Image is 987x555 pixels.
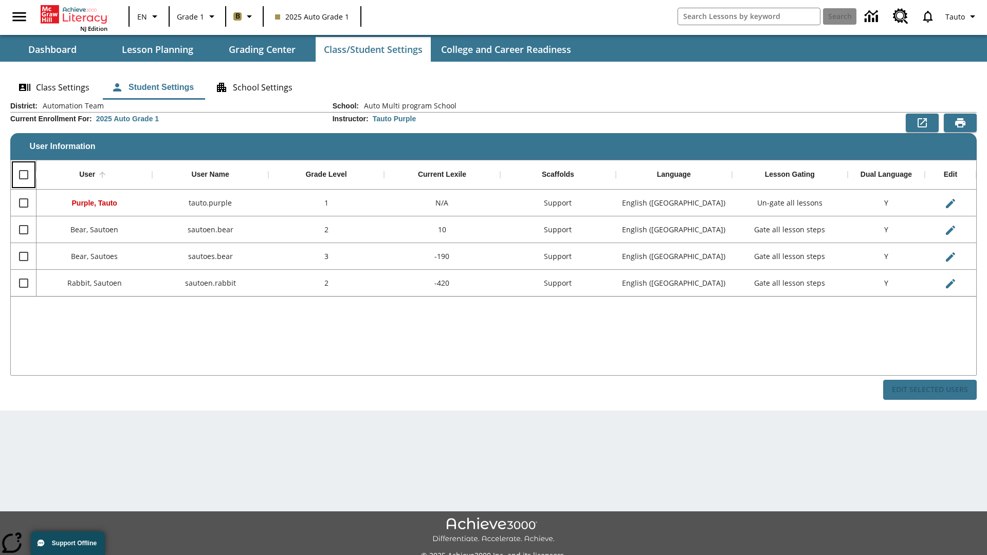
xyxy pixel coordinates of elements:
div: Un-gate all lessons [732,190,848,216]
div: User [79,170,95,179]
span: User Information [30,142,96,151]
h2: Instructor : [333,115,369,123]
div: Dual Language [861,170,912,179]
div: Y [848,270,925,297]
span: NJ Edition [80,25,107,32]
span: Rabbit, Sautoen [67,278,122,288]
img: Achieve3000 Differentiate Accelerate Achieve [432,517,555,544]
span: Automation Team [38,101,104,111]
button: Profile/Settings [941,7,983,26]
div: Gate all lesson steps [732,216,848,243]
div: Language [657,170,691,179]
button: Language: EN, Select a language [133,7,166,26]
span: Tauto [945,11,965,22]
button: Open side menu [4,2,34,32]
span: Auto Multi program School [359,101,456,111]
div: 2 [268,270,384,297]
div: Support [500,190,616,216]
button: Class/Student Settings [316,37,431,62]
a: Data Center [858,3,887,31]
button: Student Settings [103,75,202,100]
div: -190 [384,243,500,270]
div: Class/Student Settings [10,75,977,100]
div: English (US) [616,243,732,270]
div: 2 [268,216,384,243]
div: English (US) [616,190,732,216]
div: 10 [384,216,500,243]
div: English (US) [616,216,732,243]
span: Support Offline [52,540,97,547]
span: 2025 Auto Grade 1 [275,11,349,22]
span: Bear, Sautoen [70,225,118,234]
div: sautoes.bear [152,243,268,270]
div: Home [41,3,107,32]
button: Support Offline [31,531,105,555]
div: Y [848,243,925,270]
div: tauto.purple [152,190,268,216]
div: Scaffolds [542,170,574,179]
button: Boost Class color is light brown. Change class color [229,7,260,26]
a: Notifications [915,3,941,30]
div: N/A [384,190,500,216]
div: User Information [10,101,977,400]
div: Support [500,270,616,297]
a: Home [41,4,107,25]
button: Grading Center [211,37,314,62]
button: Lesson Planning [106,37,209,62]
div: Grade Level [305,170,346,179]
span: EN [137,11,147,22]
span: B [235,10,240,23]
h2: Current Enrollment For : [10,115,92,123]
h2: School : [333,102,359,110]
div: 2025 Auto Grade 1 [96,114,159,124]
h2: District : [10,102,38,110]
button: Edit User [940,220,961,240]
div: Gate all lesson steps [732,243,848,270]
button: Export to CSV [906,114,939,132]
div: Edit [944,170,957,179]
button: Class Settings [10,75,98,100]
div: -420 [384,270,500,297]
button: College and Career Readiness [433,37,579,62]
div: sautoen.bear [152,216,268,243]
button: Edit User [940,247,961,267]
button: School Settings [207,75,301,100]
div: Tauto Purple [373,114,416,124]
div: Current Lexile [418,170,466,179]
div: Support [500,216,616,243]
div: English (US) [616,270,732,297]
button: Dashboard [1,37,104,62]
div: User Name [192,170,229,179]
button: Edit User [940,193,961,214]
div: 1 [268,190,384,216]
span: Grade 1 [177,11,204,22]
button: Edit User [940,273,961,294]
div: sautoen.rabbit [152,270,268,297]
span: Purple, Tauto [72,199,117,207]
button: Print Preview [944,114,977,132]
div: Lesson Gating [765,170,815,179]
span: Bear, Sautoes [71,251,118,261]
div: 3 [268,243,384,270]
div: Support [500,243,616,270]
a: Resource Center, Will open in new tab [887,3,915,30]
button: Grade: Grade 1, Select a grade [173,7,222,26]
input: search field [678,8,820,25]
div: Y [848,190,925,216]
div: Y [848,216,925,243]
div: Gate all lesson steps [732,270,848,297]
